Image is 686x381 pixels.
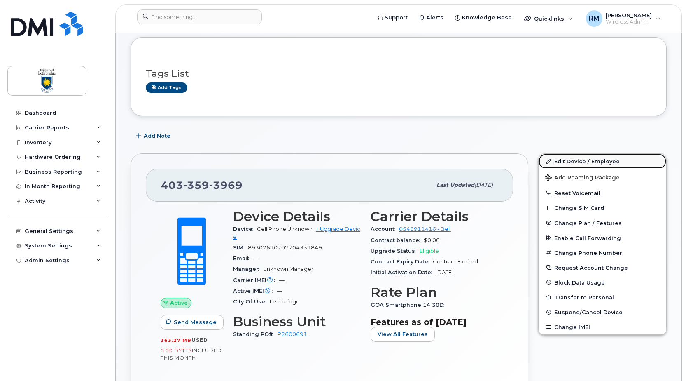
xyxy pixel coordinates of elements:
[263,266,313,272] span: Unknown Manager
[606,12,652,19] span: [PERSON_NAME]
[191,337,208,343] span: used
[474,182,493,188] span: [DATE]
[426,14,443,22] span: Alerts
[518,10,579,27] div: Quicklinks
[161,348,192,353] span: 0.00 Bytes
[233,314,361,329] h3: Business Unit
[539,245,666,260] button: Change Phone Number
[545,174,620,182] span: Add Roaming Package
[233,226,257,232] span: Device
[161,315,224,330] button: Send Message
[462,14,512,22] span: Knowledge Base
[539,200,666,215] button: Change SIM Card
[257,226,313,232] span: Cell Phone Unknown
[253,255,259,261] span: —
[554,235,621,241] span: Enable Call Forwarding
[539,154,666,169] a: Edit Device / Employee
[233,255,253,261] span: Email
[399,226,451,232] a: 0546911416 - Bell
[270,299,300,305] span: Lethbridge
[137,9,262,24] input: Find something...
[424,237,440,243] span: $0.00
[233,288,277,294] span: Active IMEI
[371,248,420,254] span: Upgrade Status
[580,10,666,27] div: Rick Marczuk
[539,320,666,334] button: Change IMEI
[539,290,666,305] button: Transfer to Personal
[413,9,449,26] a: Alerts
[606,19,652,25] span: Wireless Admin
[378,330,428,338] span: View All Features
[539,186,666,200] button: Reset Voicemail
[539,169,666,186] button: Add Roaming Package
[371,302,448,308] span: GOA Smartphone 14 30D
[534,15,564,22] span: Quicklinks
[371,226,399,232] span: Account
[554,309,623,315] span: Suspend/Cancel Device
[539,230,666,245] button: Enable Call Forwarding
[371,209,498,224] h3: Carrier Details
[539,305,666,320] button: Suspend/Cancel Device
[449,9,518,26] a: Knowledge Base
[233,331,278,337] span: Standing PO#
[433,259,478,265] span: Contract Expired
[278,331,307,337] a: P2600691
[233,245,248,251] span: SIM
[371,285,498,300] h3: Rate Plan
[420,248,439,254] span: Eligible
[371,237,424,243] span: Contract balance
[436,269,453,275] span: [DATE]
[371,317,498,327] h3: Features as of [DATE]
[161,337,191,343] span: 363.27 MB
[131,129,177,143] button: Add Note
[279,277,285,283] span: —
[554,220,622,226] span: Change Plan / Features
[233,299,270,305] span: City Of Use
[233,266,263,272] span: Manager
[183,179,209,191] span: 359
[174,318,217,326] span: Send Message
[371,269,436,275] span: Initial Activation Date
[539,260,666,275] button: Request Account Change
[233,226,360,240] a: + Upgrade Device
[539,275,666,290] button: Block Data Usage
[371,259,433,265] span: Contract Expiry Date
[170,299,188,307] span: Active
[146,82,187,93] a: Add tags
[233,209,361,224] h3: Device Details
[209,179,243,191] span: 3969
[146,68,651,79] h3: Tags List
[144,132,170,140] span: Add Note
[385,14,408,22] span: Support
[539,216,666,230] button: Change Plan / Features
[161,179,243,191] span: 403
[248,245,322,251] span: 89302610207704331849
[436,182,474,188] span: Last updated
[589,14,600,24] span: RM
[371,327,435,342] button: View All Features
[372,9,413,26] a: Support
[233,277,279,283] span: Carrier IMEI
[277,288,282,294] span: —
